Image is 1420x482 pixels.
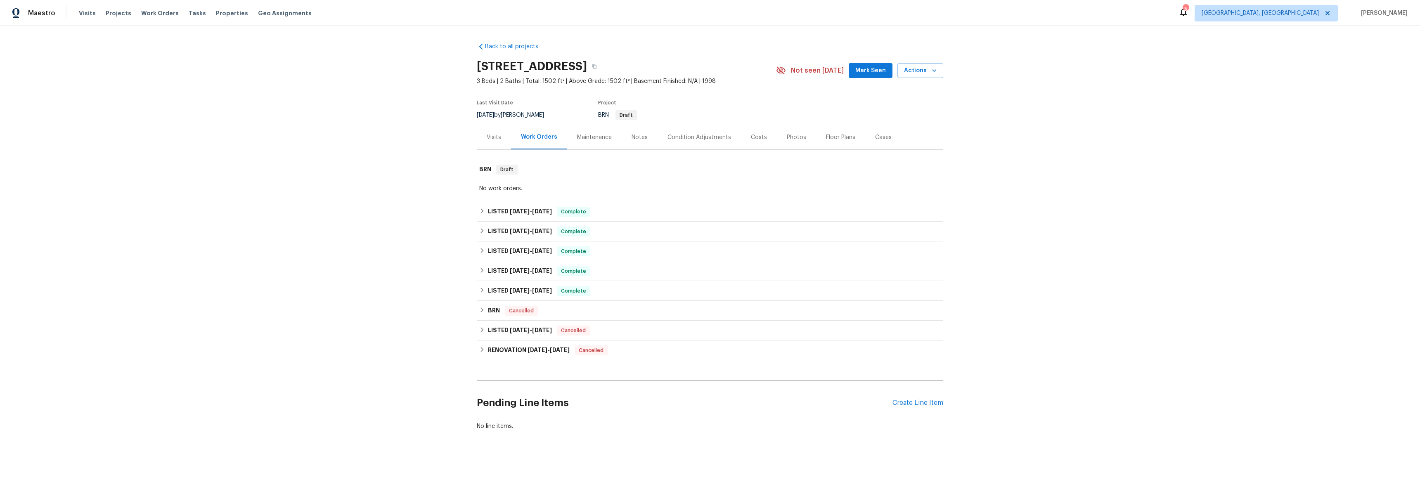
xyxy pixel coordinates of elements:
h6: LISTED [488,266,552,276]
span: Maestro [28,9,55,17]
span: - [510,208,552,214]
div: Cases [875,133,892,142]
span: Complete [558,247,589,255]
span: [DATE] [510,228,530,234]
a: Back to all projects [477,43,556,51]
div: Costs [751,133,767,142]
div: BRN Cancelled [477,301,943,321]
div: Visits [487,133,501,142]
span: [DATE] [510,327,530,333]
div: LISTED [DATE]-[DATE]Cancelled [477,321,943,340]
div: No work orders. [479,184,941,193]
div: by [PERSON_NAME] [477,110,554,120]
div: Floor Plans [826,133,855,142]
button: Mark Seen [849,63,892,78]
div: LISTED [DATE]-[DATE]Complete [477,222,943,241]
h6: BRN [479,165,491,175]
span: Actions [904,66,937,76]
span: - [510,248,552,254]
h6: LISTED [488,286,552,296]
span: [DATE] [510,248,530,254]
span: Cancelled [558,326,589,335]
span: BRN [598,112,637,118]
button: Copy Address [587,59,602,74]
span: Geo Assignments [258,9,312,17]
span: [DATE] [550,347,570,353]
span: Properties [216,9,248,17]
div: Photos [787,133,806,142]
span: [DATE] [532,228,552,234]
span: Work Orders [141,9,179,17]
span: Cancelled [575,346,607,354]
span: - [510,228,552,234]
div: Condition Adjustments [667,133,731,142]
span: Tasks [189,10,206,16]
span: Complete [558,227,589,236]
span: - [510,288,552,293]
span: Not seen [DATE] [791,66,844,75]
div: LISTED [DATE]-[DATE]Complete [477,202,943,222]
span: Mark Seen [855,66,886,76]
h6: LISTED [488,207,552,217]
span: 3 Beds | 2 Baths | Total: 1502 ft² | Above Grade: 1502 ft² | Basement Finished: N/A | 1998 [477,77,776,85]
h2: [STREET_ADDRESS] [477,62,587,71]
span: [DATE] [510,288,530,293]
span: - [510,327,552,333]
span: - [510,268,552,274]
div: 5 [1183,5,1188,13]
span: Complete [558,208,589,216]
div: Work Orders [521,133,557,141]
span: [PERSON_NAME] [1358,9,1408,17]
span: Draft [616,113,636,118]
div: Create Line Item [892,399,943,407]
div: RENOVATION [DATE]-[DATE]Cancelled [477,340,943,360]
span: - [528,347,570,353]
span: Projects [106,9,131,17]
span: [DATE] [510,208,530,214]
h6: LISTED [488,246,552,256]
span: Draft [497,165,517,174]
span: [DATE] [532,268,552,274]
h6: LISTED [488,227,552,236]
h6: LISTED [488,326,552,336]
div: Notes [632,133,648,142]
span: Cancelled [506,307,537,315]
div: LISTED [DATE]-[DATE]Complete [477,281,943,301]
div: LISTED [DATE]-[DATE]Complete [477,261,943,281]
span: [DATE] [510,268,530,274]
span: [DATE] [532,288,552,293]
span: [DATE] [532,327,552,333]
div: BRN Draft [477,156,943,183]
span: Last Visit Date [477,100,513,105]
span: [DATE] [532,208,552,214]
span: Project [598,100,616,105]
h6: RENOVATION [488,345,570,355]
div: Maintenance [577,133,612,142]
button: Actions [897,63,943,78]
span: [DATE] [477,112,494,118]
span: Complete [558,267,589,275]
span: [DATE] [532,248,552,254]
div: No line items. [477,422,943,430]
span: Visits [79,9,96,17]
h6: BRN [488,306,500,316]
span: [DATE] [528,347,547,353]
span: Complete [558,287,589,295]
span: [GEOGRAPHIC_DATA], [GEOGRAPHIC_DATA] [1202,9,1319,17]
h2: Pending Line Items [477,384,892,422]
div: LISTED [DATE]-[DATE]Complete [477,241,943,261]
